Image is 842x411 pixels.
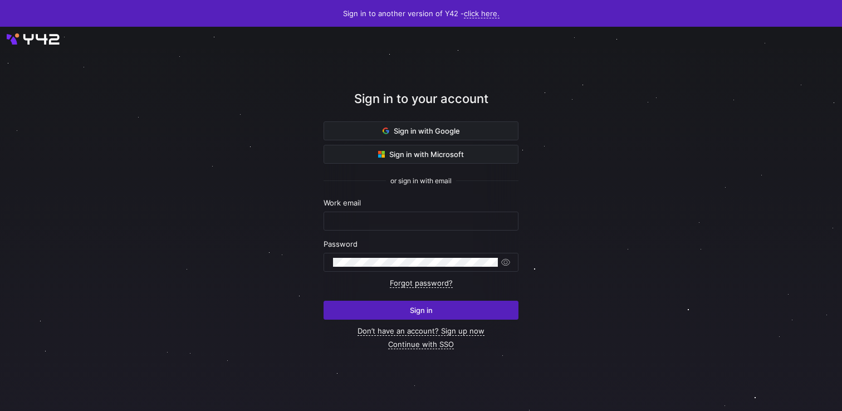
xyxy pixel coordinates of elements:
[383,126,460,135] span: Sign in with Google
[410,306,433,315] span: Sign in
[324,121,518,140] button: Sign in with Google
[324,301,518,320] button: Sign in
[390,278,453,288] a: Forgot password?
[378,150,464,159] span: Sign in with Microsoft
[464,9,500,18] a: click here.
[324,90,518,121] div: Sign in to your account
[388,340,454,349] a: Continue with SSO
[390,177,452,185] span: or sign in with email
[324,145,518,164] button: Sign in with Microsoft
[324,239,358,248] span: Password
[324,198,361,207] span: Work email
[358,326,484,336] a: Don’t have an account? Sign up now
